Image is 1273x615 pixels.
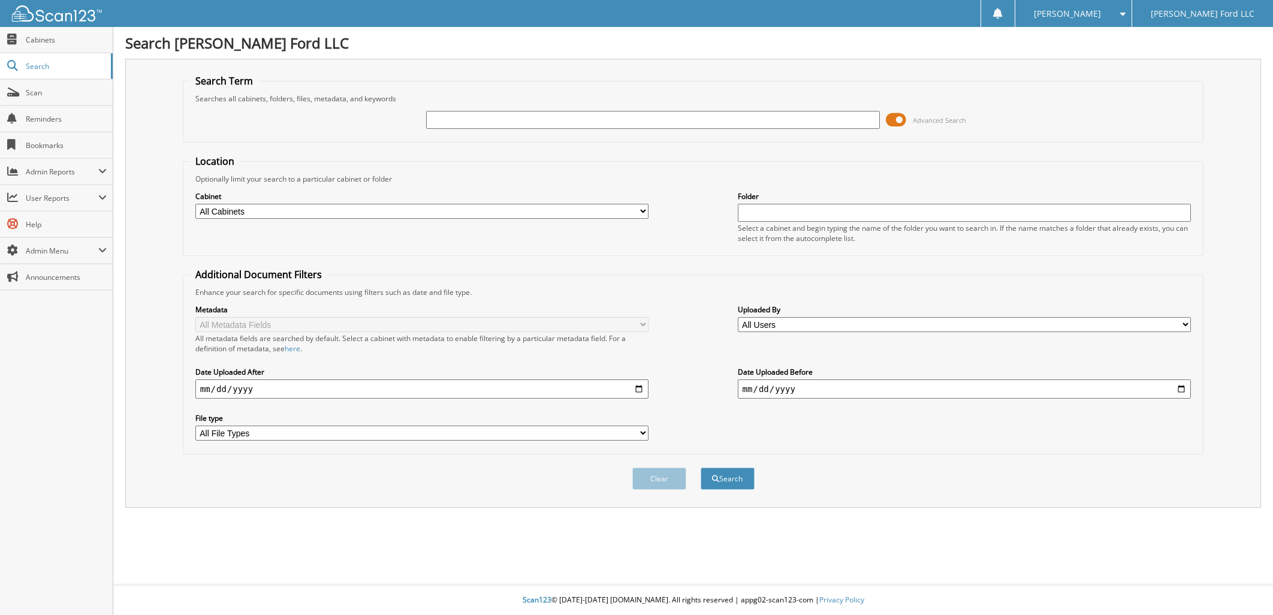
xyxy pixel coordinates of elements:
span: Admin Menu [26,246,98,256]
legend: Search Term [189,74,259,88]
h1: Search [PERSON_NAME] Ford LLC [125,33,1261,53]
span: User Reports [26,193,98,203]
label: Cabinet [195,191,649,201]
label: File type [195,413,649,423]
span: [PERSON_NAME] [1034,10,1101,17]
span: Search [26,61,105,71]
label: Date Uploaded Before [738,367,1191,377]
span: Admin Reports [26,167,98,177]
span: Help [26,219,107,230]
div: Searches all cabinets, folders, files, metadata, and keywords [189,94,1197,104]
span: Cabinets [26,35,107,45]
span: Bookmarks [26,140,107,150]
div: Optionally limit your search to a particular cabinet or folder [189,174,1197,184]
input: end [738,379,1191,399]
div: Select a cabinet and begin typing the name of the folder you want to search in. If the name match... [738,223,1191,243]
input: start [195,379,649,399]
span: Advanced Search [913,116,966,125]
label: Date Uploaded After [195,367,649,377]
div: All metadata fields are searched by default. Select a cabinet with metadata to enable filtering b... [195,333,649,354]
img: scan123-logo-white.svg [12,5,102,22]
label: Folder [738,191,1191,201]
a: Privacy Policy [819,595,864,605]
span: Scan [26,88,107,98]
button: Clear [632,468,686,490]
span: Scan123 [523,595,551,605]
legend: Location [189,155,240,168]
span: [PERSON_NAME] Ford LLC [1151,10,1254,17]
button: Search [701,468,755,490]
label: Metadata [195,305,649,315]
label: Uploaded By [738,305,1191,315]
span: Announcements [26,272,107,282]
a: here [285,343,300,354]
div: © [DATE]-[DATE] [DOMAIN_NAME]. All rights reserved | appg02-scan123-com | [113,586,1273,615]
span: Reminders [26,114,107,124]
iframe: Chat Widget [1213,557,1273,615]
div: Enhance your search for specific documents using filters such as date and file type. [189,287,1197,297]
legend: Additional Document Filters [189,268,328,281]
